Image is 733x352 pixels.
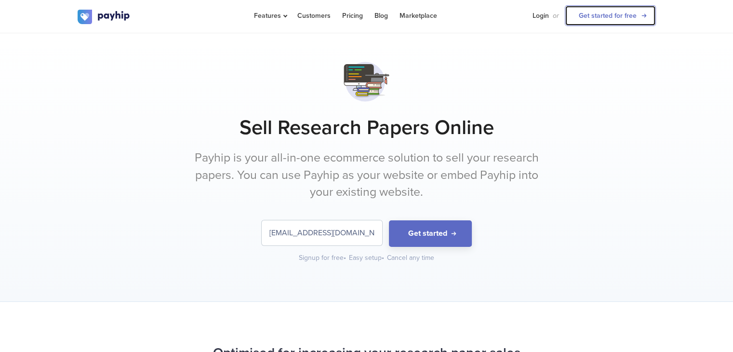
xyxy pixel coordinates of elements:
a: Get started for free [565,5,656,26]
h1: Sell Research Papers Online [78,116,656,140]
span: Features [254,12,286,20]
p: Payhip is your all-in-one ecommerce solution to sell your research papers. You can use Payhip as ... [186,149,547,201]
div: Cancel any time [387,253,434,263]
img: logo.svg [78,10,131,24]
div: Signup for free [299,253,347,263]
span: • [382,254,384,262]
div: Easy setup [349,253,385,263]
input: Enter your email address [262,220,382,245]
button: Get started [389,220,472,247]
span: • [344,254,346,262]
img: svg+xml;utf8,%3Csvg%20xmlns%3D%22http%3A%2F%2Fwww.w3.org%2F2000%2Fsvg%22%20viewBox%3D%220%200%201... [342,57,391,106]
